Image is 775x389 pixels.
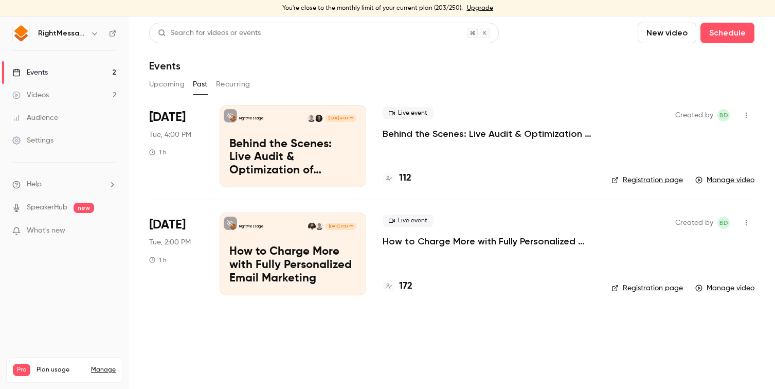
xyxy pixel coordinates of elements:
h4: 172 [399,279,412,293]
h4: 112 [399,171,411,185]
a: 112 [383,171,411,185]
a: SpeakerHub [27,202,67,213]
img: Jason Resnick [315,115,322,122]
div: 1 h [149,256,167,264]
h1: Events [149,60,181,72]
span: [DATE] 2:00 PM [326,223,356,230]
span: BD [719,217,728,229]
span: new [74,203,94,213]
span: BD [719,109,728,121]
span: Tue, 2:00 PM [149,237,191,247]
a: How to Charge More with Fully Personalized Email Marketing [383,235,595,247]
img: RightMessage [13,25,29,42]
a: How to Charge More with Fully Personalized Email Marketing RightMessageBrennan DunnNabeel Azeez[D... [220,213,366,295]
div: Search for videos or events [158,28,261,39]
span: Plan usage [37,366,85,374]
button: Past [193,76,208,93]
div: Videos [12,90,49,100]
a: Manage video [695,283,754,293]
div: Settings [12,135,53,146]
a: Manage video [695,175,754,185]
p: RightMessage [239,116,264,121]
img: Brennan Dunn [316,223,323,230]
div: Audience [12,113,58,123]
button: Upcoming [149,76,185,93]
a: Behind the Scenes: Live Audit & Optimization of [PERSON_NAME] Email Personalization [383,128,595,140]
a: Registration page [611,175,683,185]
span: Help [27,179,42,190]
button: New video [638,23,696,43]
a: Upgrade [467,4,493,12]
button: Recurring [216,76,250,93]
div: Sep 9 Tue, 4:00 PM (Europe/London) [149,105,203,187]
span: Brennan Dunn [717,109,730,121]
span: Created by [675,109,713,121]
a: Behind the Scenes: Live Audit & Optimization of Jason Resnick's Email PersonalizationRightMessage... [220,105,366,187]
a: 172 [383,279,412,293]
span: Brennan Dunn [717,217,730,229]
span: What's new [27,225,65,236]
img: Brennan Dunn [308,115,315,122]
span: Pro [13,364,30,376]
span: [DATE] [149,109,186,126]
span: Tue, 4:00 PM [149,130,191,140]
img: Nabeel Azeez [308,223,315,230]
h6: RightMessage [38,28,86,39]
span: Created by [675,217,713,229]
iframe: Noticeable Trigger [104,226,116,236]
span: [DATE] [149,217,186,233]
li: help-dropdown-opener [12,179,116,190]
p: How to Charge More with Fully Personalized Email Marketing [229,245,356,285]
span: Live event [383,107,434,119]
a: Registration page [611,283,683,293]
div: Aug 26 Tue, 2:00 PM (Europe/London) [149,213,203,295]
div: Events [12,67,48,78]
span: Live event [383,215,434,227]
div: 1 h [149,148,167,156]
p: Behind the Scenes: Live Audit & Optimization of [PERSON_NAME] Email Personalization [229,138,356,178]
button: Schedule [700,23,754,43]
span: [DATE] 4:00 PM [325,115,356,122]
p: RightMessage [239,224,264,229]
a: Manage [91,366,116,374]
